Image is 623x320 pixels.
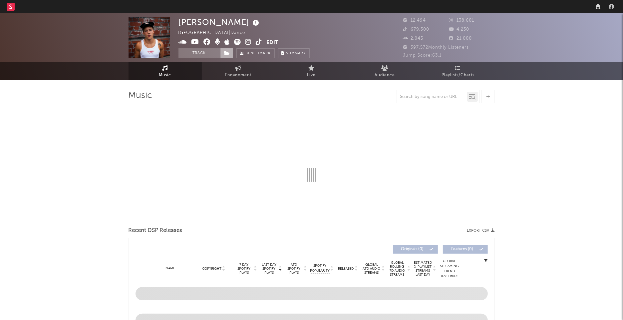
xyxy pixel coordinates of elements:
[467,229,495,233] button: Export CSV
[236,48,275,58] a: Benchmark
[422,62,495,80] a: Playlists/Charts
[403,36,424,41] span: 2,045
[178,29,253,37] div: [GEOGRAPHIC_DATA] | Dance
[307,71,316,79] span: Live
[285,263,303,275] span: ATD Spotify Plays
[403,53,442,58] span: Jump Score: 63.1
[447,247,478,251] span: Features ( 0 )
[235,263,253,275] span: 7 Day Spotify Plays
[388,261,407,277] span: Global Rolling 7D Audio Streams
[449,36,472,41] span: 21,000
[178,17,261,28] div: [PERSON_NAME]
[260,263,278,275] span: Last Day Spotify Plays
[397,247,428,251] span: Originals ( 0 )
[363,263,381,275] span: Global ATD Audio Streams
[393,245,438,254] button: Originals(0)
[449,18,474,23] span: 138,601
[129,227,182,235] span: Recent DSP Releases
[414,261,432,277] span: Estimated % Playlist Streams Last Day
[449,27,469,32] span: 4,230
[403,18,426,23] span: 12,494
[440,259,460,279] div: Global Streaming Trend (Last 60D)
[338,267,354,271] span: Released
[443,245,488,254] button: Features(0)
[310,263,330,273] span: Spotify Popularity
[129,62,202,80] a: Music
[286,52,306,55] span: Summary
[246,50,271,58] span: Benchmark
[178,48,220,58] button: Track
[202,267,221,271] span: Copyright
[202,62,275,80] a: Engagement
[278,48,310,58] button: Summary
[159,71,171,79] span: Music
[397,94,467,100] input: Search by song name or URL
[275,62,348,80] a: Live
[267,39,279,47] button: Edit
[442,71,474,79] span: Playlists/Charts
[149,266,192,271] div: Name
[403,27,430,32] span: 679,300
[348,62,422,80] a: Audience
[375,71,395,79] span: Audience
[403,45,469,50] span: 397,572 Monthly Listeners
[225,71,252,79] span: Engagement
